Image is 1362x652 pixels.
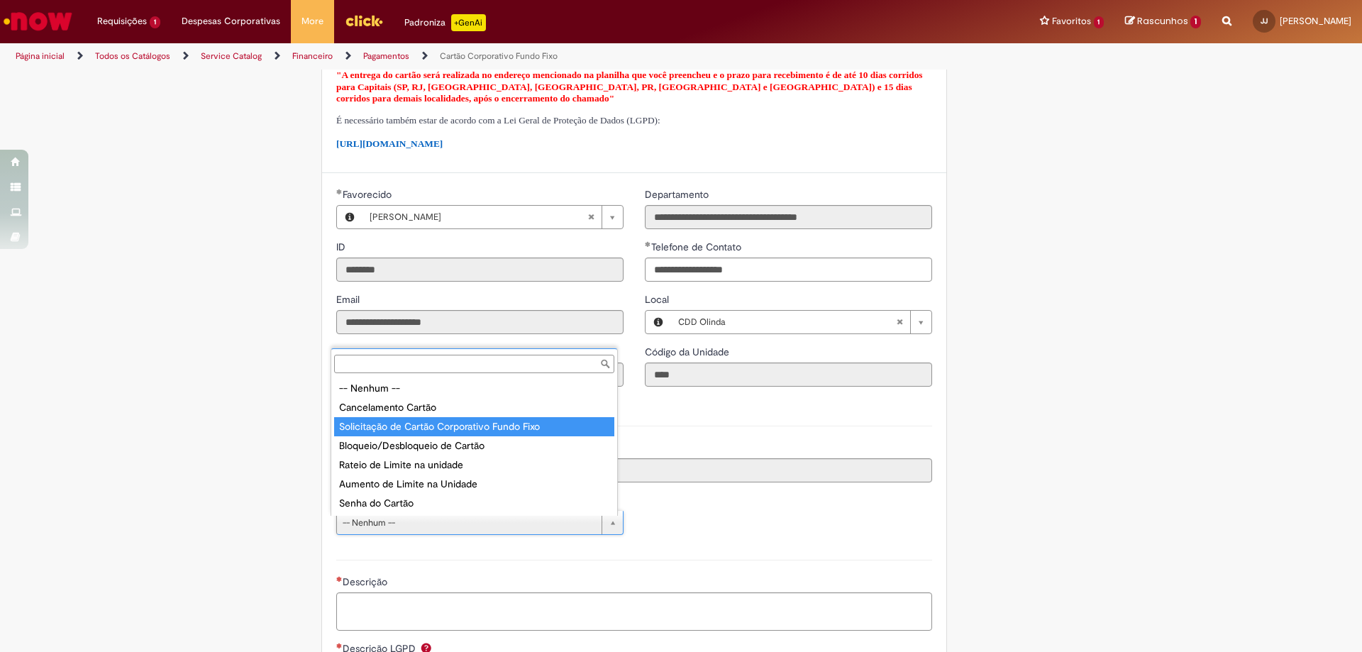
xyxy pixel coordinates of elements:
div: Rateio de Limite na unidade [334,455,614,475]
div: Bloqueio/Desbloqueio de Cartão [334,436,614,455]
div: -- Nenhum -- [334,379,614,398]
div: Cancelamento Cartão [334,398,614,417]
div: Solicitação de Cartão Corporativo Fundo Fixo [334,417,614,436]
div: Senha do Cartão [334,494,614,513]
ul: Tipo de solicitação [331,376,617,516]
div: Aumento de Limite na Unidade [334,475,614,494]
